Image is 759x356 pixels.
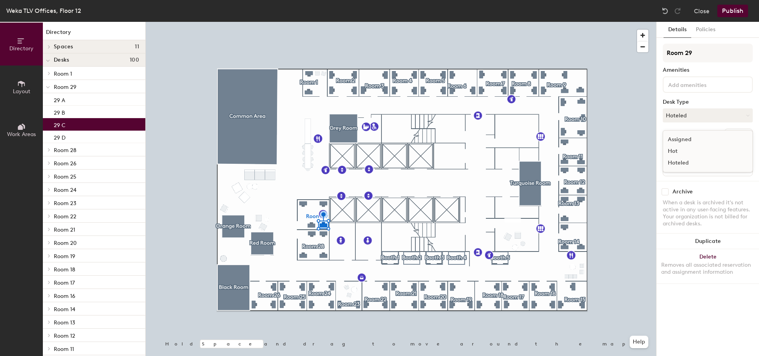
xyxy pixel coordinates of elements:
[130,57,139,63] span: 100
[54,333,75,339] span: Room 12
[664,22,691,38] button: Details
[54,187,76,193] span: Room 24
[657,234,759,249] button: Duplicate
[661,262,754,276] div: Removes all associated reservation and assignment information
[54,71,72,77] span: Room 1
[54,213,76,220] span: Room 22
[54,147,76,154] span: Room 28
[54,132,65,141] p: 29 D
[667,80,737,89] input: Add amenities
[9,45,34,52] span: Directory
[663,199,753,227] div: When a desk is archived it's not active in any user-facing features. Your organization is not bil...
[43,28,145,40] h1: Directory
[54,120,65,129] p: 29 C
[54,346,74,352] span: Room 11
[54,57,69,63] span: Desks
[54,95,65,104] p: 29 A
[54,84,76,90] span: Room 29
[54,227,75,233] span: Room 21
[717,5,748,17] button: Publish
[54,280,75,286] span: Room 17
[54,44,73,50] span: Spaces
[630,336,648,348] button: Help
[54,306,75,313] span: Room 14
[13,88,30,95] span: Layout
[6,6,81,16] div: Weka TLV Offices, Floor 12
[724,129,753,142] button: Ungroup
[663,145,741,157] div: Hot
[663,134,741,145] div: Assigned
[54,107,65,116] p: 29 B
[54,240,77,246] span: Room 20
[663,67,753,73] div: Amenities
[661,7,669,15] img: Undo
[54,174,76,180] span: Room 25
[694,5,710,17] button: Close
[691,22,720,38] button: Policies
[54,293,75,299] span: Room 16
[663,99,753,105] div: Desk Type
[54,253,75,260] span: Room 19
[135,44,139,50] span: 11
[673,189,693,195] div: Archive
[54,160,76,167] span: Room 26
[674,7,681,15] img: Redo
[54,200,76,207] span: Room 23
[663,108,753,122] button: Hoteled
[54,266,75,273] span: Room 18
[54,319,75,326] span: Room 13
[7,131,36,138] span: Work Areas
[663,157,741,169] div: Hoteled
[657,249,759,283] button: DeleteRemoves all associated reservation and assignment information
